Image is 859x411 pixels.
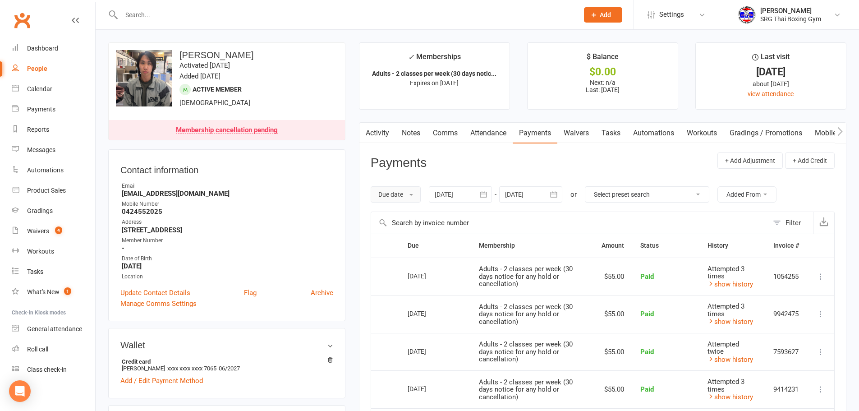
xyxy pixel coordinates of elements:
[765,333,807,371] td: 7593627
[12,221,95,241] a: Waivers 4
[640,385,654,393] span: Paid
[179,61,230,69] time: Activated [DATE]
[479,265,573,288] span: Adults - 2 classes per week (30 days notice for any hold or cancellation)
[600,11,611,18] span: Add
[27,268,43,275] div: Tasks
[12,38,95,59] a: Dashboard
[513,123,557,143] a: Payments
[122,218,333,226] div: Address
[707,356,753,364] a: show history
[122,226,333,234] strong: [STREET_ADDRESS]
[707,340,739,356] span: Attempted twice
[120,340,333,350] h3: Wallet
[408,269,449,283] div: [DATE]
[27,248,54,255] div: Workouts
[27,126,49,133] div: Reports
[119,9,572,21] input: Search...
[536,67,670,77] div: $0.00
[593,234,632,257] th: Amount
[27,45,58,52] div: Dashboard
[707,302,744,318] span: Attempted 3 times
[640,310,654,318] span: Paid
[122,358,329,365] strong: Credit card
[116,50,338,60] h3: [PERSON_NAME]
[595,123,627,143] a: Tasks
[122,182,333,190] div: Email
[371,186,421,203] button: Due date
[122,262,333,270] strong: [DATE]
[12,59,95,79] a: People
[768,212,813,234] button: Filter
[219,365,240,372] span: 06/2027
[760,7,821,15] div: [PERSON_NAME]
[587,51,619,67] div: $ Balance
[707,318,753,326] a: show history
[122,254,333,263] div: Date of Birth
[717,186,776,203] button: Added From
[593,333,632,371] td: $55.00
[55,226,62,234] span: 4
[116,50,172,106] img: image1720420324.png
[193,86,242,93] span: Active member
[760,15,821,23] div: SRG Thai Boxing Gym
[584,7,622,23] button: Add
[12,241,95,262] a: Workouts
[12,160,95,180] a: Automations
[704,67,838,77] div: [DATE]
[12,360,95,380] a: Class kiosk mode
[557,123,595,143] a: Waivers
[12,201,95,221] a: Gradings
[122,244,333,252] strong: -
[395,123,427,143] a: Notes
[120,287,190,298] a: Update Contact Details
[479,303,573,326] span: Adults - 2 classes per week (30 days notice for any hold or cancellation)
[27,366,67,373] div: Class check-in
[311,287,333,298] a: Archive
[400,234,471,257] th: Due
[717,152,783,169] button: + Add Adjustment
[593,258,632,296] td: $55.00
[27,65,47,72] div: People
[593,295,632,333] td: $55.00
[464,123,513,143] a: Attendance
[27,346,48,353] div: Roll call
[122,189,333,198] strong: [EMAIL_ADDRESS][DOMAIN_NAME]
[12,79,95,99] a: Calendar
[12,120,95,140] a: Reports
[408,51,461,68] div: Memberships
[179,72,220,80] time: Added [DATE]
[786,217,801,228] div: Filter
[640,272,654,281] span: Paid
[371,212,768,234] input: Search by invoice number
[408,306,449,320] div: [DATE]
[120,375,203,386] a: Add / Edit Payment Method
[122,200,333,208] div: Mobile Number
[748,90,794,97] a: view attendance
[120,162,333,175] h3: Contact information
[408,53,414,61] i: ✓
[707,280,753,288] a: show history
[593,370,632,408] td: $55.00
[536,79,670,93] p: Next: n/a Last: [DATE]
[640,348,654,356] span: Paid
[9,380,31,402] div: Open Intercom Messenger
[410,79,459,87] span: Expires on [DATE]
[738,6,756,24] img: thumb_image1718682644.png
[570,189,577,200] div: or
[27,106,55,113] div: Payments
[752,51,790,67] div: Last visit
[808,123,857,143] a: Mobile App
[372,70,496,77] strong: Adults - 2 classes per week (30 days notic...
[627,123,680,143] a: Automations
[12,180,95,201] a: Product Sales
[479,378,573,401] span: Adults - 2 classes per week (30 days notice for any hold or cancellation)
[471,234,594,257] th: Membership
[704,79,838,89] div: about [DATE]
[244,287,257,298] a: Flag
[12,319,95,339] a: General attendance kiosk mode
[27,187,66,194] div: Product Sales
[27,325,82,332] div: General attendance
[12,99,95,120] a: Payments
[723,123,808,143] a: Gradings / Promotions
[707,378,744,393] span: Attempted 3 times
